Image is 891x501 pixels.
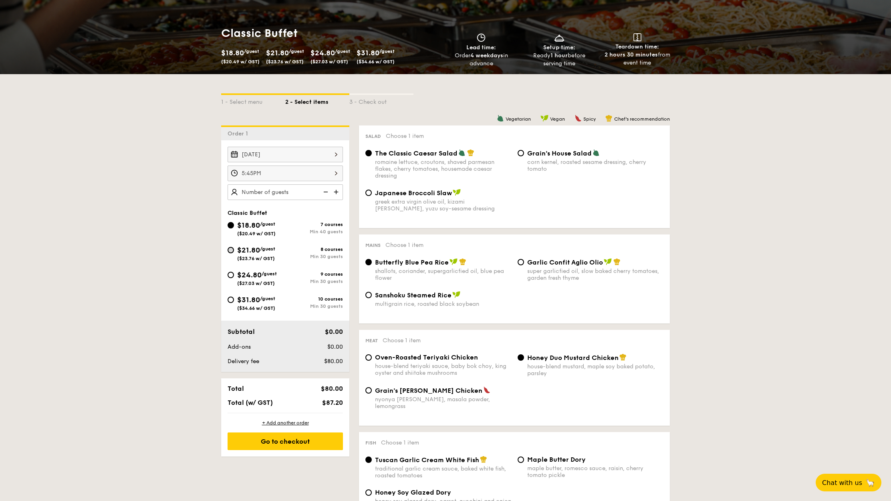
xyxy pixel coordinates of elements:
div: Min 30 guests [285,254,343,259]
input: The Classic Caesar Saladromaine lettuce, croutons, shaved parmesan flakes, cherry tomatoes, house... [365,150,372,156]
img: icon-reduce.1d2dbef1.svg [319,184,331,200]
div: super garlicfied oil, slow baked cherry tomatoes, garden fresh thyme [527,268,663,281]
img: icon-vegan.f8ff3823.svg [450,258,458,265]
img: icon-chef-hat.a58ddaea.svg [605,115,613,122]
img: icon-vegetarian.fe4039eb.svg [458,149,466,156]
input: Event date [228,147,343,162]
input: Number of guests [228,184,343,200]
input: Honey Duo Mustard Chickenhouse-blend mustard, maple soy baked potato, parsley [518,354,524,361]
input: $31.80/guest($34.66 w/ GST)10 coursesMin 30 guests [228,297,234,303]
div: 3 - Check out [349,95,413,106]
strong: 1 hour [550,52,568,59]
button: Chat with us🦙 [816,474,881,491]
div: + Add another order [228,420,343,426]
span: Grain's [PERSON_NAME] Chicken [375,387,482,394]
span: Maple Butter Dory [527,456,586,463]
strong: 2 hours 30 minutes [605,51,658,58]
span: Garlic Confit Aglio Olio [527,259,603,266]
span: $24.80 [237,271,262,279]
span: $18.80 [221,48,244,57]
input: Japanese Broccoli Slawgreek extra virgin olive oil, kizami [PERSON_NAME], yuzu soy-sesame dressing [365,190,372,196]
div: Order in advance [445,52,517,68]
span: Delivery fee [228,358,259,365]
span: $31.80 [237,295,260,304]
div: house-blend teriyaki sauce, baby bok choy, king oyster and shiitake mushrooms [375,363,511,376]
img: icon-vegan.f8ff3823.svg [452,291,460,298]
span: ($27.03 w/ GST) [310,59,348,65]
span: Total (w/ GST) [228,399,273,406]
img: icon-vegetarian.fe4039eb.svg [497,115,504,122]
div: 1 - Select menu [221,95,285,106]
img: icon-teardown.65201eee.svg [633,33,641,41]
span: Vegetarian [506,116,531,122]
span: Vegan [550,116,565,122]
div: house-blend mustard, maple soy baked potato, parsley [527,363,663,377]
input: Honey Soy Glazed Doryhoney soy glazed dory, carrot, zucchini and onion [365,489,372,496]
div: Min 40 guests [285,229,343,234]
span: Add-ons [228,343,251,350]
span: /guest [260,221,275,227]
span: Spicy [583,116,596,122]
div: greek extra virgin olive oil, kizami [PERSON_NAME], yuzu soy-sesame dressing [375,198,511,212]
input: $18.80/guest($20.49 w/ GST)7 coursesMin 40 guests [228,222,234,228]
span: Choose 1 item [386,133,424,139]
span: ($27.03 w/ GST) [237,281,275,286]
span: Salad [365,133,381,139]
span: ($23.76 w/ GST) [237,256,275,261]
input: Oven-Roasted Teriyaki Chickenhouse-blend teriyaki sauce, baby bok choy, king oyster and shiitake ... [365,354,372,361]
span: /guest [262,271,277,277]
span: Choose 1 item [385,242,423,248]
input: Garlic Confit Aglio Oliosuper garlicfied oil, slow baked cherry tomatoes, garden fresh thyme [518,259,524,265]
input: $21.80/guest($23.76 w/ GST)8 coursesMin 30 guests [228,247,234,253]
span: The Classic Caesar Salad [375,149,458,157]
span: Setup time: [543,44,575,51]
div: nyonya [PERSON_NAME], masala powder, lemongrass [375,396,511,410]
input: Maple Butter Dorymaple butter, romesco sauce, raisin, cherry tomato pickle [518,457,524,463]
input: Grain's [PERSON_NAME] Chickennyonya [PERSON_NAME], masala powder, lemongrass [365,387,372,394]
div: 7 courses [285,222,343,227]
span: Teardown time: [615,43,659,50]
span: Sanshoku Steamed Rice [375,291,452,299]
span: ($34.66 w/ GST) [357,59,395,65]
span: Butterfly Blue Pea Rice [375,259,449,266]
input: Event time [228,166,343,181]
span: ($20.49 w/ GST) [237,231,276,236]
span: Honey Duo Mustard Chicken [527,354,619,362]
span: /guest [260,296,275,301]
span: Classic Buffet [228,210,267,216]
span: /guest [244,48,259,54]
span: $87.20 [322,399,343,406]
span: ($34.66 w/ GST) [237,305,275,311]
div: from event time [601,51,673,67]
div: 2 - Select items [285,95,349,106]
img: icon-vegetarian.fe4039eb.svg [593,149,600,156]
span: $80.00 [324,358,343,365]
img: icon-vegan.f8ff3823.svg [453,189,461,196]
span: $21.80 [237,246,260,255]
span: Total [228,385,244,392]
span: $31.80 [357,48,379,57]
input: Butterfly Blue Pea Riceshallots, coriander, supergarlicfied oil, blue pea flower [365,259,372,265]
div: Min 30 guests [285,279,343,284]
img: icon-add.58712e84.svg [331,184,343,200]
span: $0.00 [325,328,343,335]
span: Choose 1 item [383,337,421,344]
input: Sanshoku Steamed Ricemultigrain rice, roasted black soybean [365,292,372,298]
img: icon-vegan.f8ff3823.svg [604,258,612,265]
div: 9 courses [285,271,343,277]
span: /guest [260,246,275,252]
span: Order 1 [228,130,251,137]
span: Chat with us [822,479,862,487]
span: ($23.76 w/ GST) [266,59,304,65]
span: Grain's House Salad [527,149,592,157]
span: Mains [365,242,381,248]
img: icon-spicy.37a8142b.svg [575,115,582,122]
img: icon-chef-hat.a58ddaea.svg [467,149,474,156]
span: $18.80 [237,221,260,230]
span: $21.80 [266,48,289,57]
span: 🦙 [865,478,875,487]
div: 10 courses [285,296,343,302]
div: 8 courses [285,246,343,252]
span: Subtotal [228,328,255,335]
img: icon-chef-hat.a58ddaea.svg [480,456,487,463]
